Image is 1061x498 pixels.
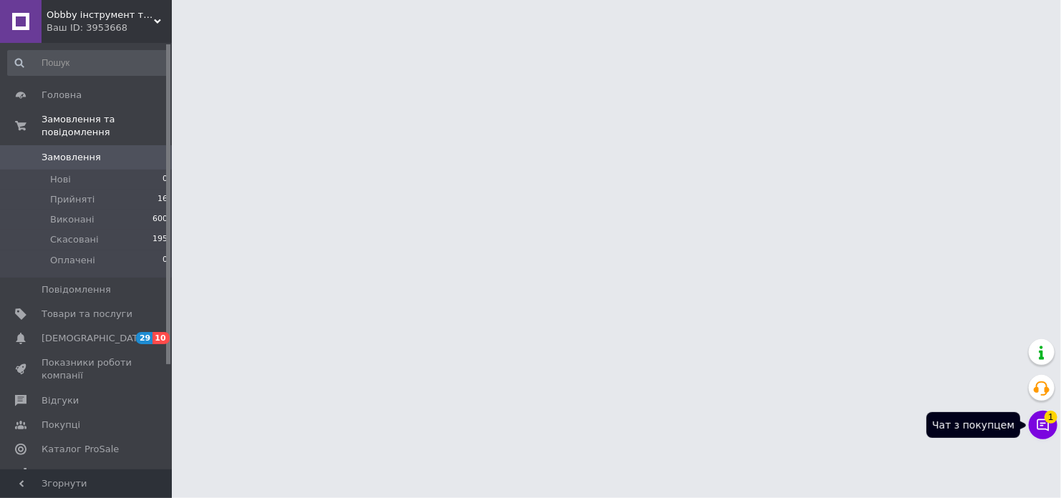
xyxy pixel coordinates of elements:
[50,213,95,226] span: Виконані
[42,308,132,321] span: Товари та послуги
[50,254,95,267] span: Оплачені
[158,193,168,206] span: 16
[926,412,1020,438] div: Чат з покупцем
[42,89,82,102] span: Головна
[42,394,79,407] span: Відгуки
[1029,411,1057,439] button: Чат з покупцем1
[42,419,80,431] span: Покупці
[1045,411,1057,424] span: 1
[42,443,119,456] span: Каталог ProSale
[50,233,99,246] span: Скасовані
[42,467,91,480] span: Аналітика
[7,50,169,76] input: Пошук
[47,9,154,21] span: Obbby інструмент та сантехніка
[42,332,147,345] span: [DEMOGRAPHIC_DATA]
[152,233,168,246] span: 195
[42,151,101,164] span: Замовлення
[163,173,168,186] span: 0
[42,113,172,139] span: Замовлення та повідомлення
[47,21,172,34] div: Ваш ID: 3953668
[136,332,152,344] span: 29
[50,193,95,206] span: Прийняті
[42,356,132,382] span: Показники роботи компанії
[50,173,71,186] span: Нові
[152,332,169,344] span: 10
[42,283,111,296] span: Повідомлення
[152,213,168,226] span: 600
[163,254,168,267] span: 0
